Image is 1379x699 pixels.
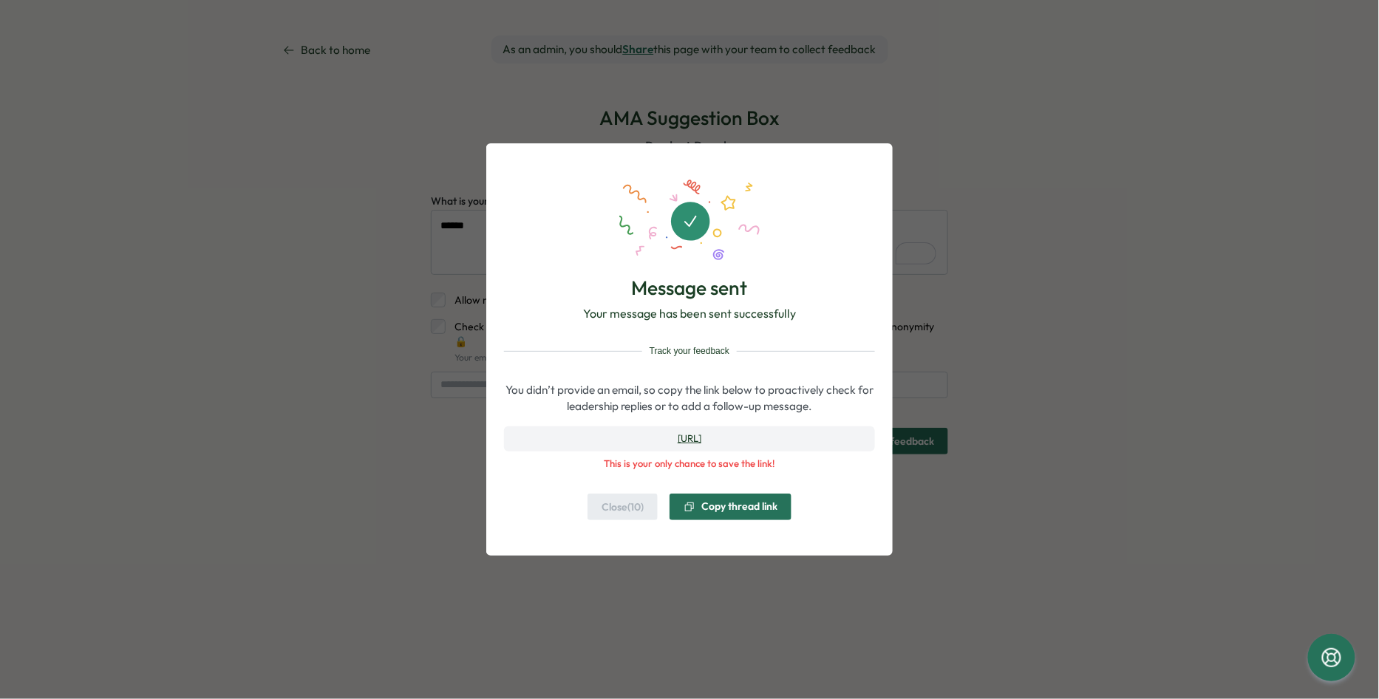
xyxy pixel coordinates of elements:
[632,275,748,301] p: Message sent
[504,382,875,415] p: You didn’t provide an email, so copy the link below to proactively check for leadership replies o...
[684,501,777,513] div: Copy thread link
[504,426,875,451] a: [URL]
[670,494,791,520] button: Copy thread link
[504,344,875,358] div: Track your feedback
[583,304,796,323] p: Your message has been sent successfully
[504,457,875,471] p: This is your only chance to save the link!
